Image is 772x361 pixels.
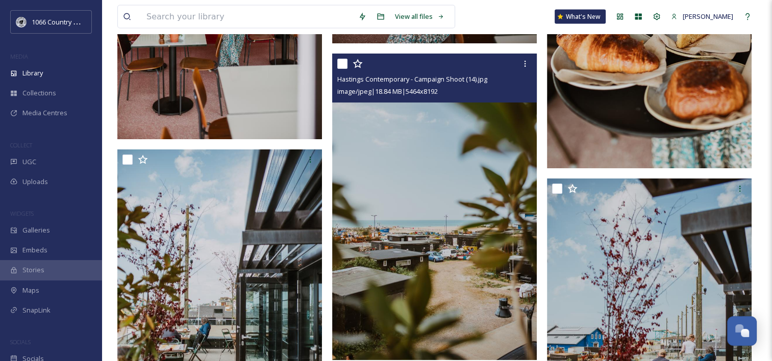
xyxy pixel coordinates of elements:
a: View all files [390,7,450,27]
span: Embeds [22,245,47,255]
span: WIDGETS [10,210,34,217]
span: Stories [22,265,44,275]
a: [PERSON_NAME] [666,7,738,27]
span: [PERSON_NAME] [683,12,733,21]
span: image/jpeg | 18.84 MB | 5464 x 8192 [337,87,438,96]
span: SOCIALS [10,338,31,346]
input: Search your library [141,6,353,28]
span: Maps [22,286,39,295]
span: 1066 Country Marketing [32,17,104,27]
a: What's New [555,10,606,24]
span: SnapLink [22,305,51,315]
img: logo_footerstamp.png [16,17,27,27]
span: Hastings Contemporary - Campaign Shoot (14).jpg [337,74,487,84]
span: MEDIA [10,53,28,60]
span: Collections [22,88,56,98]
span: Media Centres [22,108,67,118]
button: Open Chat [727,316,757,346]
span: Library [22,68,43,78]
img: Hastings Contemporary - Campaign Shoot (14).jpg [332,54,537,360]
span: Galleries [22,225,50,235]
span: UGC [22,157,36,167]
span: COLLECT [10,141,32,149]
span: Uploads [22,177,48,187]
